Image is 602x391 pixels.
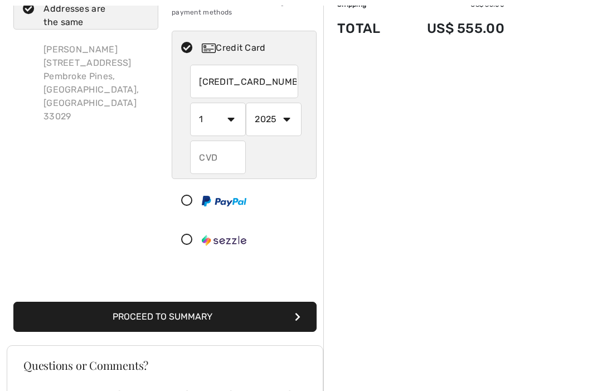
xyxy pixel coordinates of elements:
img: Sezzle [202,235,246,247]
div: Credit Card [202,42,309,55]
button: Proceed to Summary [13,302,317,332]
img: PayPal [202,196,246,207]
td: US$ 555.00 [397,10,504,48]
td: Total [337,10,397,48]
img: Credit Card [202,44,216,54]
input: Card number [190,65,298,99]
h3: Questions or Comments? [23,360,307,371]
input: CVD [190,141,246,175]
div: [PERSON_NAME] [STREET_ADDRESS] Pembroke Pines, [GEOGRAPHIC_DATA], [GEOGRAPHIC_DATA] 33029 [35,35,158,133]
